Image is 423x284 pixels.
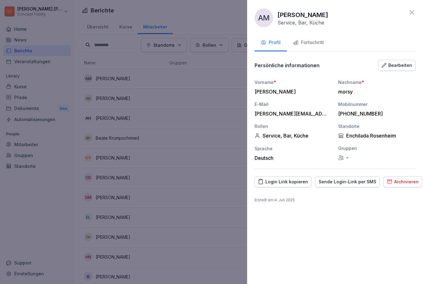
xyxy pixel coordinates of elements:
div: am [255,9,273,27]
p: Erstellt am : 4. Juli 2025 [255,197,416,203]
button: Sende Login-Link per SMS [315,176,380,187]
div: - [338,155,416,161]
div: Vorname [255,79,332,85]
div: Login Link kopieren [258,178,308,185]
button: Profil [255,35,287,51]
div: Archivieren [387,178,419,185]
div: Rollen [255,123,332,129]
div: [PHONE_NUMBER] [338,111,412,117]
div: Fortschritt [293,39,324,46]
button: Login Link kopieren [255,176,312,187]
div: Sprache [255,145,332,152]
div: Gruppen [338,145,416,151]
div: Bearbeiten [382,62,412,69]
p: Persönliche informationen [255,62,320,68]
div: Profil [261,39,281,46]
button: Fortschritt [287,35,330,51]
div: Enchilada Rosenheim [338,133,416,139]
div: Service, Bar, Küche [255,133,332,139]
button: Bearbeiten [378,60,416,71]
div: E-Mail [255,101,332,107]
div: [PERSON_NAME][EMAIL_ADDRESS][PERSON_NAME][DOMAIN_NAME] [255,111,329,117]
div: morsy [338,89,412,95]
div: Sende Login-Link per SMS [319,178,376,185]
button: Archivieren [383,176,422,187]
div: Mobilnummer [338,101,416,107]
div: Standorte [338,123,416,129]
p: Service, Bar, Küche [277,20,324,26]
div: Deutsch [255,155,332,161]
p: [PERSON_NAME] [277,10,328,20]
div: [PERSON_NAME] [255,89,329,95]
div: Nachname [338,79,416,85]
